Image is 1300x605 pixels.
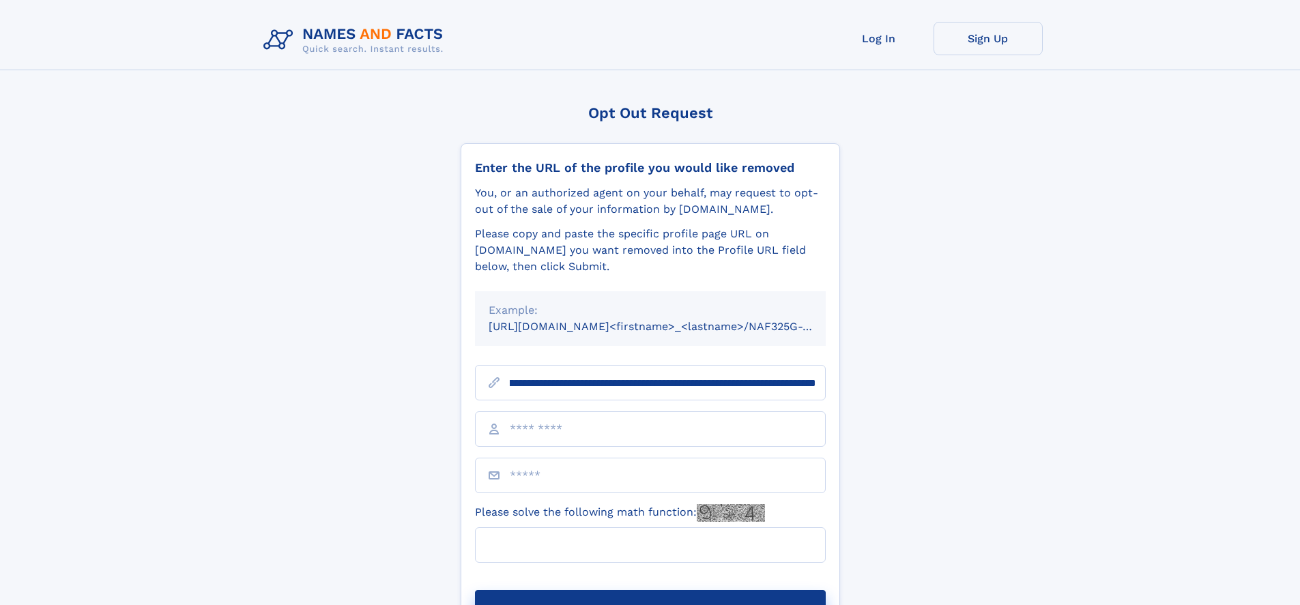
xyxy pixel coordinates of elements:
[461,104,840,121] div: Opt Out Request
[934,22,1043,55] a: Sign Up
[475,160,826,175] div: Enter the URL of the profile you would like removed
[475,185,826,218] div: You, or an authorized agent on your behalf, may request to opt-out of the sale of your informatio...
[475,504,765,522] label: Please solve the following math function:
[258,22,454,59] img: Logo Names and Facts
[489,302,812,319] div: Example:
[824,22,934,55] a: Log In
[475,226,826,275] div: Please copy and paste the specific profile page URL on [DOMAIN_NAME] you want removed into the Pr...
[489,320,852,333] small: [URL][DOMAIN_NAME]<firstname>_<lastname>/NAF325G-xxxxxxxx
